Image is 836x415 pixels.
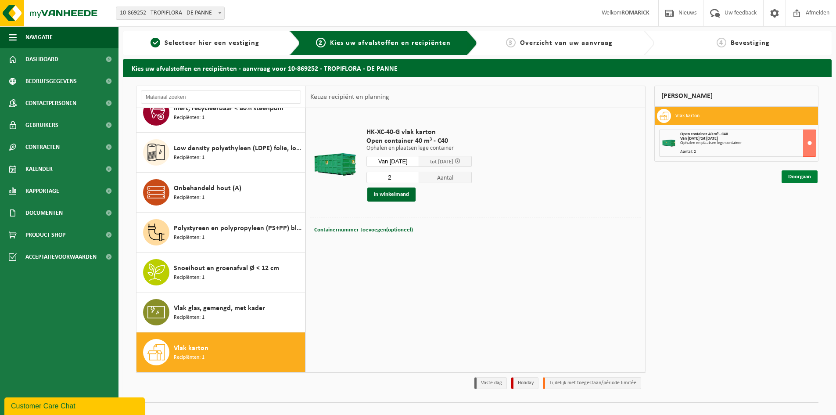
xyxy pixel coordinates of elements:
span: 4 [717,38,726,47]
span: Dashboard [25,48,58,70]
div: Aantal: 2 [680,150,816,154]
span: Onbehandeld hout (A) [174,183,241,194]
button: Low density polyethyleen (LDPE) folie, los, naturel Recipiënten: 1 [136,133,305,173]
button: Snoeihout en groenafval Ø < 12 cm Recipiënten: 1 [136,253,305,292]
span: Recipiënten: 1 [174,194,205,202]
button: Onbehandeld hout (A) Recipiënten: 1 [136,173,305,213]
span: Snoeihout en groenafval Ø < 12 cm [174,263,279,274]
span: Acceptatievoorwaarden [25,246,97,268]
iframe: chat widget [4,396,147,415]
button: Inert, recycleerbaar < 80% steenpuin Recipiënten: 1 [136,93,305,133]
span: Recipiënten: 1 [174,114,205,122]
span: Containernummer toevoegen(optioneel) [314,227,413,233]
div: Ophalen en plaatsen lege container [680,141,816,145]
span: Bevestiging [731,40,770,47]
span: 10-869252 - TROPIFLORA - DE PANNE [116,7,224,19]
span: Recipiënten: 1 [174,234,205,242]
span: 3 [506,38,516,47]
a: 1Selecteer hier een vestiging [127,38,283,48]
span: Kies uw afvalstoffen en recipiënten [330,40,451,47]
span: tot [DATE] [430,159,453,165]
h2: Kies uw afvalstoffen en recipiënten - aanvraag voor 10-869252 - TROPIFLORA - DE PANNE [123,59,832,76]
span: Selecteer hier een vestiging [165,40,259,47]
span: Gebruikers [25,114,58,136]
span: Low density polyethyleen (LDPE) folie, los, naturel [174,143,303,154]
span: Aantal [419,172,472,183]
input: Selecteer datum [366,156,419,167]
div: Keuze recipiënt en planning [306,86,394,108]
span: 1 [151,38,160,47]
span: 10-869252 - TROPIFLORA - DE PANNE [116,7,225,20]
span: Recipiënten: 1 [174,354,205,362]
button: Containernummer toevoegen(optioneel) [313,224,414,236]
span: Inert, recycleerbaar < 80% steenpuin [174,103,283,114]
strong: Van [DATE] tot [DATE] [680,136,718,141]
span: Open container 40 m³ - C40 [680,132,728,137]
button: Polystyreen en polypropyleen (PS+PP) bloempotten en plantentrays gemengd Recipiënten: 1 [136,213,305,253]
button: Vlak karton Recipiënten: 1 [136,332,305,372]
span: Contracten [25,136,60,158]
button: Vlak glas, gemengd, met kader Recipiënten: 1 [136,292,305,332]
span: HK-XC-40-G vlak karton [366,128,472,137]
p: Ophalen en plaatsen lege container [366,145,472,152]
li: Vaste dag [474,377,507,389]
span: Vlak glas, gemengd, met kader [174,303,265,314]
span: 2 [316,38,326,47]
li: Tijdelijk niet toegestaan/période limitée [543,377,641,389]
span: Documenten [25,202,63,224]
button: In winkelmand [367,188,416,202]
li: Holiday [511,377,538,389]
span: Product Shop [25,224,65,246]
span: Rapportage [25,180,59,202]
span: Kalender [25,158,53,180]
span: Polystyreen en polypropyleen (PS+PP) bloempotten en plantentrays gemengd [174,223,303,234]
h3: Vlak karton [675,109,700,123]
input: Materiaal zoeken [141,90,301,104]
div: [PERSON_NAME] [654,86,818,107]
span: Overzicht van uw aanvraag [520,40,613,47]
span: Recipiënten: 1 [174,314,205,322]
span: Contactpersonen [25,92,76,114]
strong: ROMARICK [621,10,649,16]
span: Recipiënten: 1 [174,154,205,162]
a: Doorgaan [782,170,818,183]
span: Navigatie [25,26,53,48]
span: Open container 40 m³ - C40 [366,137,472,145]
span: Bedrijfsgegevens [25,70,77,92]
span: Vlak karton [174,343,208,354]
span: Recipiënten: 1 [174,274,205,282]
